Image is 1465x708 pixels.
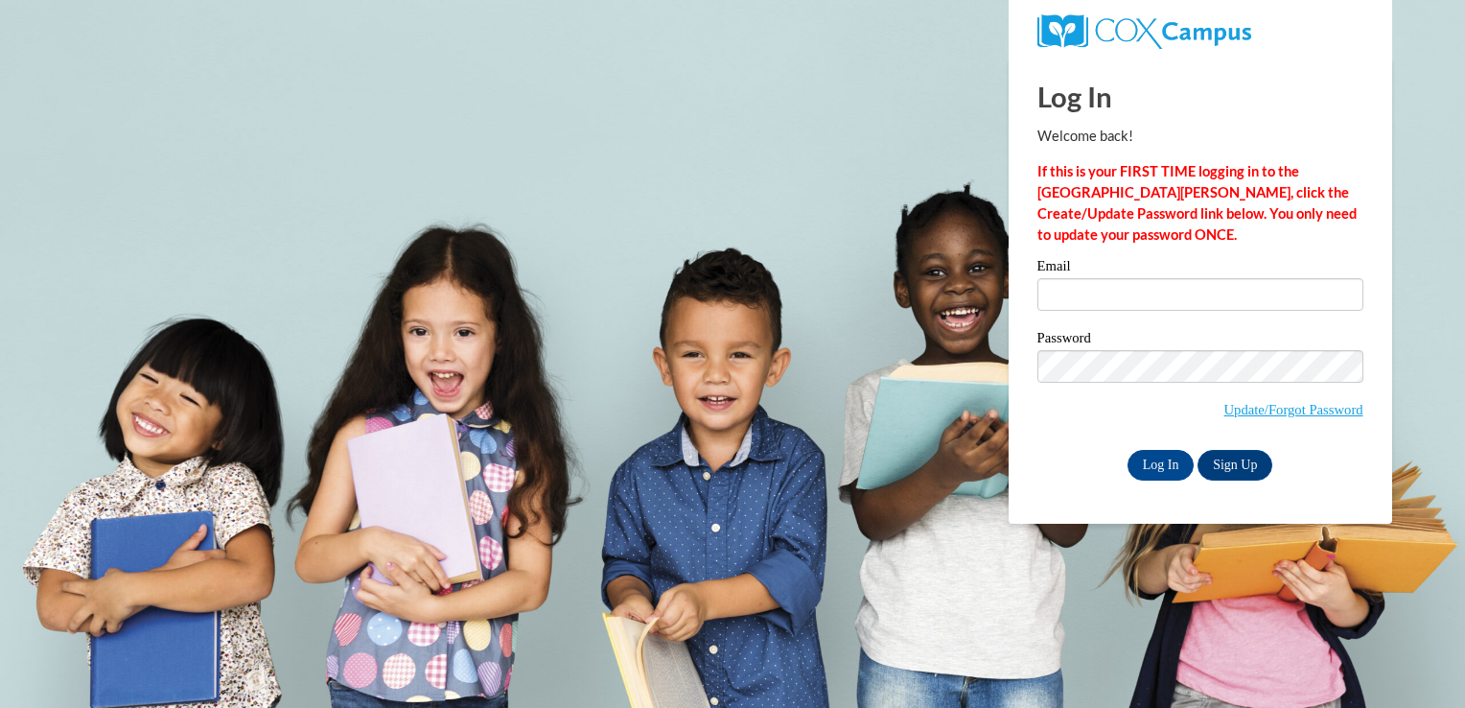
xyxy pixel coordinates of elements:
a: Update/Forgot Password [1224,402,1363,417]
p: Welcome back! [1037,126,1363,147]
label: Email [1037,259,1363,278]
strong: If this is your FIRST TIME logging in to the [GEOGRAPHIC_DATA][PERSON_NAME], click the Create/Upd... [1037,163,1357,243]
img: COX Campus [1037,14,1251,49]
h1: Log In [1037,77,1363,116]
a: COX Campus [1037,22,1251,38]
a: Sign Up [1198,450,1272,481]
input: Log In [1128,450,1195,481]
label: Password [1037,331,1363,350]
